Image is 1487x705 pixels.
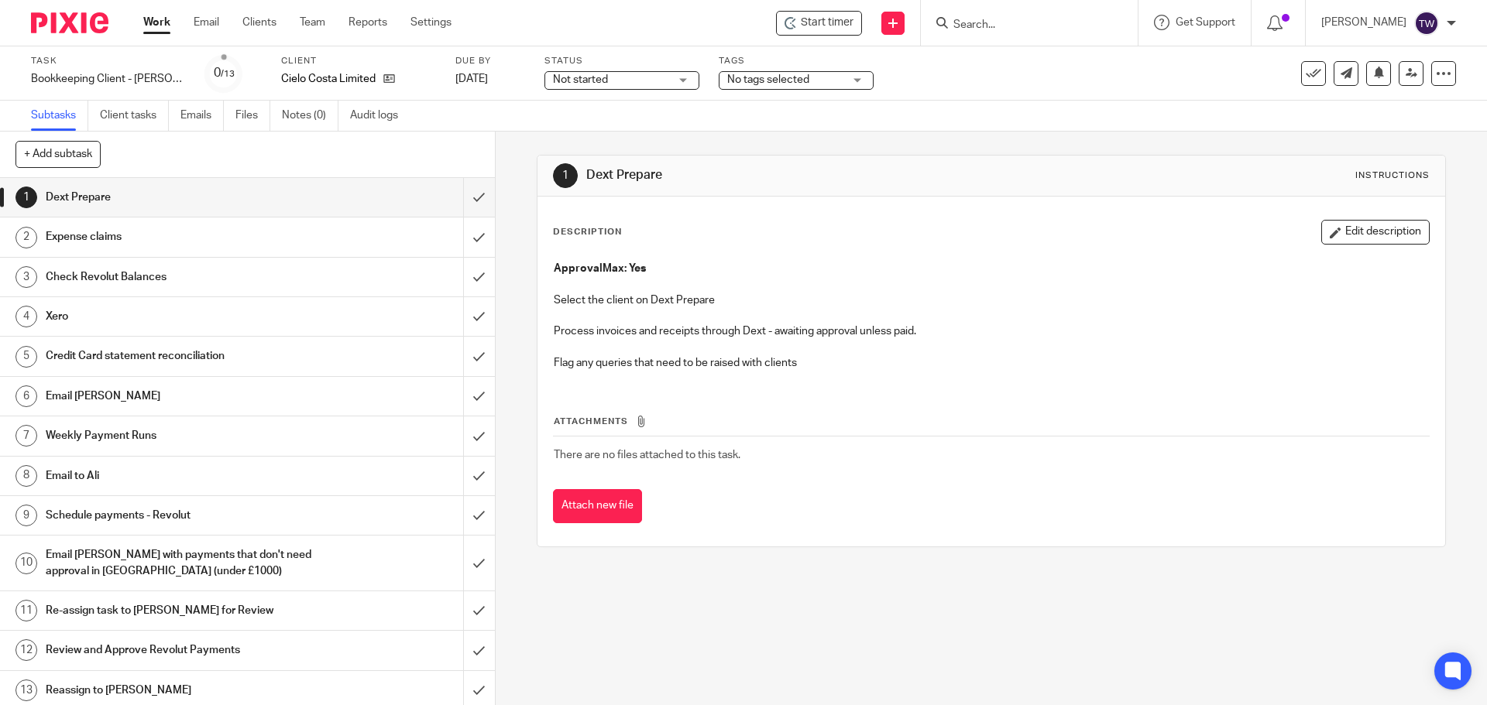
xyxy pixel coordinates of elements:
[410,15,452,30] a: Settings
[554,293,1428,308] p: Select the client on Dext Prepare
[31,12,108,33] img: Pixie
[15,266,37,288] div: 3
[235,101,270,131] a: Files
[554,323,1428,339] p: Process invoices and receipts through Dext - awaiting approval unless paid.
[15,679,37,701] div: 13
[180,101,224,131] a: Emails
[15,553,37,574] div: 10
[31,55,186,67] label: Task
[727,74,809,85] span: No tags selected
[300,15,325,30] a: Team
[31,71,186,87] div: Bookkeeping Client - [PERSON_NAME]
[554,450,740,460] span: There are no files attached to this task.
[46,305,314,328] h1: Xero
[1414,11,1439,36] img: svg%3E
[46,464,314,488] h1: Email to Ali
[46,344,314,368] h1: Credit Card statement reconciliation
[455,74,488,84] span: [DATE]
[350,101,410,131] a: Audit logs
[281,71,376,87] p: Cielo Costa Limited
[282,101,338,131] a: Notes (0)
[194,15,219,30] a: Email
[46,504,314,527] h1: Schedule payments - Revolut
[1321,220,1430,245] button: Edit description
[221,70,235,78] small: /13
[1321,15,1406,30] p: [PERSON_NAME]
[15,639,37,661] div: 12
[46,186,314,209] h1: Dext Prepare
[776,11,862,36] div: Cielo Costa Limited - Bookkeeping Client - Cielo Costa
[15,425,37,447] div: 7
[553,489,642,524] button: Attach new file
[801,15,853,31] span: Start timer
[553,163,578,188] div: 1
[46,225,314,248] h1: Expense claims
[554,417,628,426] span: Attachments
[455,55,525,67] label: Due by
[214,64,235,82] div: 0
[46,424,314,447] h1: Weekly Payment Runs
[553,226,622,238] p: Description
[242,15,276,30] a: Clients
[46,638,314,662] h1: Review and Approve Revolut Payments
[31,101,88,131] a: Subtasks
[719,55,874,67] label: Tags
[15,306,37,327] div: 4
[15,187,37,208] div: 1
[15,141,101,167] button: + Add subtask
[15,227,37,248] div: 2
[1176,17,1235,28] span: Get Support
[15,465,37,487] div: 8
[46,679,314,702] h1: Reassign to [PERSON_NAME]
[15,600,37,621] div: 11
[46,385,314,408] h1: Email [PERSON_NAME]
[554,355,1428,371] p: Flag any queries that need to be raised with clients
[46,265,314,289] h1: Check Revolut Balances
[554,263,646,274] strong: ApprovalMax: Yes
[349,15,387,30] a: Reports
[1355,169,1430,182] div: Instructions
[281,55,436,67] label: Client
[952,19,1091,33] input: Search
[46,599,314,622] h1: Re-assign task to [PERSON_NAME] for Review
[46,543,314,583] h1: Email [PERSON_NAME] with payments that don't need approval in [GEOGRAPHIC_DATA] (under £1000)
[143,15,170,30] a: Work
[15,505,37,526] div: 9
[544,55,699,67] label: Status
[100,101,169,131] a: Client tasks
[553,74,608,85] span: Not started
[15,346,37,368] div: 5
[31,71,186,87] div: Bookkeeping Client - Cielo Costa
[15,385,37,407] div: 6
[586,167,1025,183] h1: Dext Prepare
